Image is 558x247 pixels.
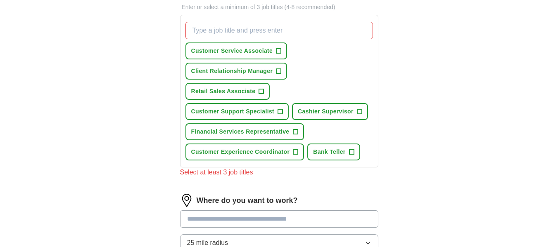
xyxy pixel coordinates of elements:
[191,47,273,55] span: Customer Service Associate
[292,103,368,120] button: Cashier Supervisor
[185,63,287,80] button: Client Relationship Manager
[180,194,193,207] img: location.png
[191,127,290,136] span: Financial Services Representative
[185,123,304,140] button: Financial Services Representative
[185,103,289,120] button: Customer Support Specialist
[180,3,378,12] p: Enter or select a minimum of 3 job titles (4-8 recommended)
[298,107,354,116] span: Cashier Supervisor
[197,195,298,206] label: Where do you want to work?
[185,22,373,39] input: Type a job title and press enter
[191,67,273,75] span: Client Relationship Manager
[313,148,345,156] span: Bank Teller
[180,167,378,177] div: Select at least 3 job titles
[191,107,275,116] span: Customer Support Specialist
[185,83,270,100] button: Retail Sales Associate
[185,143,304,160] button: Customer Experience Coordinator
[307,143,360,160] button: Bank Teller
[191,148,290,156] span: Customer Experience Coordinator
[191,87,256,96] span: Retail Sales Associate
[185,42,287,59] button: Customer Service Associate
